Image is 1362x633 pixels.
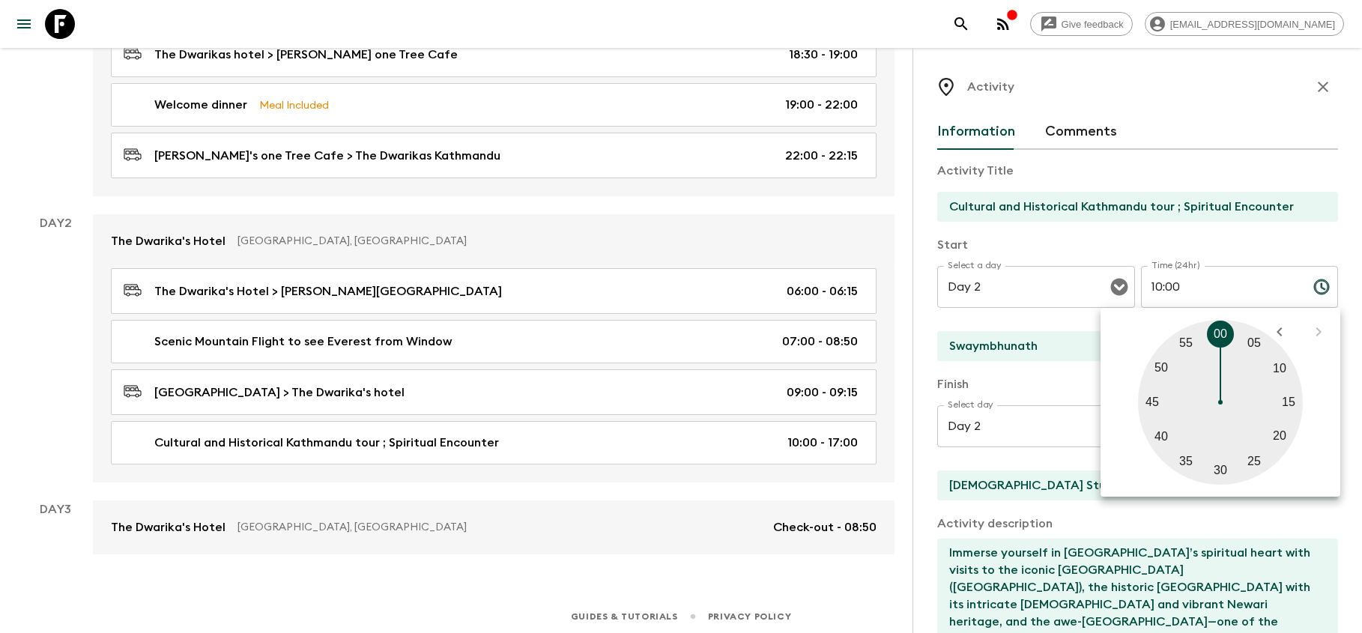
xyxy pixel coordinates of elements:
[789,46,858,64] p: 18:30 - 19:00
[708,608,791,625] a: Privacy Policy
[937,192,1326,222] input: E.g Hozuagawa boat tour
[111,421,877,464] a: Cultural and Historical Kathmandu tour ; Spiritual Encounter10:00 - 17:00
[18,500,93,518] p: Day 3
[1145,12,1344,36] div: [EMAIL_ADDRESS][DOMAIN_NAME]
[237,234,865,249] p: [GEOGRAPHIC_DATA], [GEOGRAPHIC_DATA]
[111,268,877,314] a: The Dwarika's Hotel > [PERSON_NAME][GEOGRAPHIC_DATA]06:00 - 06:15
[111,320,877,363] a: Scenic Mountain Flight to see Everest from Window07:00 - 08:50
[571,608,678,625] a: Guides & Tutorials
[154,333,452,351] p: Scenic Mountain Flight to see Everest from Window
[787,434,858,452] p: 10:00 - 17:00
[1162,19,1343,30] span: [EMAIL_ADDRESS][DOMAIN_NAME]
[937,114,1015,150] button: Information
[967,78,1014,96] p: Activity
[111,83,877,127] a: Welcome dinnerMeal Included19:00 - 22:00
[154,46,458,64] p: The Dwarikas hotel > [PERSON_NAME] one Tree Cafe
[111,133,877,178] a: [PERSON_NAME]'s one Tree Cafe > The Dwarikas Kathmandu22:00 - 22:15
[1141,266,1301,308] input: hh:mm
[937,515,1338,533] p: Activity description
[9,9,39,39] button: menu
[937,470,1326,500] input: End Location (leave blank if same as Start)
[237,520,761,535] p: [GEOGRAPHIC_DATA], [GEOGRAPHIC_DATA]
[1045,114,1117,150] button: Comments
[154,384,405,402] p: [GEOGRAPHIC_DATA] > The Dwarika's hotel
[1307,272,1337,302] button: Choose time, selected time is 10:00 AM
[111,369,877,415] a: [GEOGRAPHIC_DATA] > The Dwarika's hotel09:00 - 09:15
[787,282,858,300] p: 06:00 - 06:15
[782,333,858,351] p: 07:00 - 08:50
[937,375,1338,393] p: Finish
[111,518,226,536] p: The Dwarika's Hotel
[1030,12,1133,36] a: Give feedback
[1267,319,1292,345] button: open previous view
[1151,259,1200,272] label: Time (24hr)
[937,162,1338,180] p: Activity Title
[785,96,858,114] p: 19:00 - 22:00
[93,500,895,554] a: The Dwarika's Hotel[GEOGRAPHIC_DATA], [GEOGRAPHIC_DATA]Check-out - 08:50
[154,434,499,452] p: Cultural and Historical Kathmandu tour ; Spiritual Encounter
[1109,276,1130,297] button: Open
[259,97,329,113] p: Meal Included
[111,31,877,77] a: The Dwarikas hotel > [PERSON_NAME] one Tree Cafe18:30 - 19:00
[937,331,1326,361] input: Start Location
[785,147,858,165] p: 22:00 - 22:15
[154,96,247,114] p: Welcome dinner
[948,399,993,411] label: Select day
[1053,19,1132,30] span: Give feedback
[937,236,1338,254] p: Start
[787,384,858,402] p: 09:00 - 09:15
[154,282,502,300] p: The Dwarika's Hotel > [PERSON_NAME][GEOGRAPHIC_DATA]
[948,259,1001,272] label: Select a day
[773,518,877,536] p: Check-out - 08:50
[946,9,976,39] button: search adventures
[154,147,500,165] p: [PERSON_NAME]'s one Tree Cafe > The Dwarikas Kathmandu
[93,214,895,268] a: The Dwarika's Hotel[GEOGRAPHIC_DATA], [GEOGRAPHIC_DATA]
[111,232,226,250] p: The Dwarika's Hotel
[18,214,93,232] p: Day 2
